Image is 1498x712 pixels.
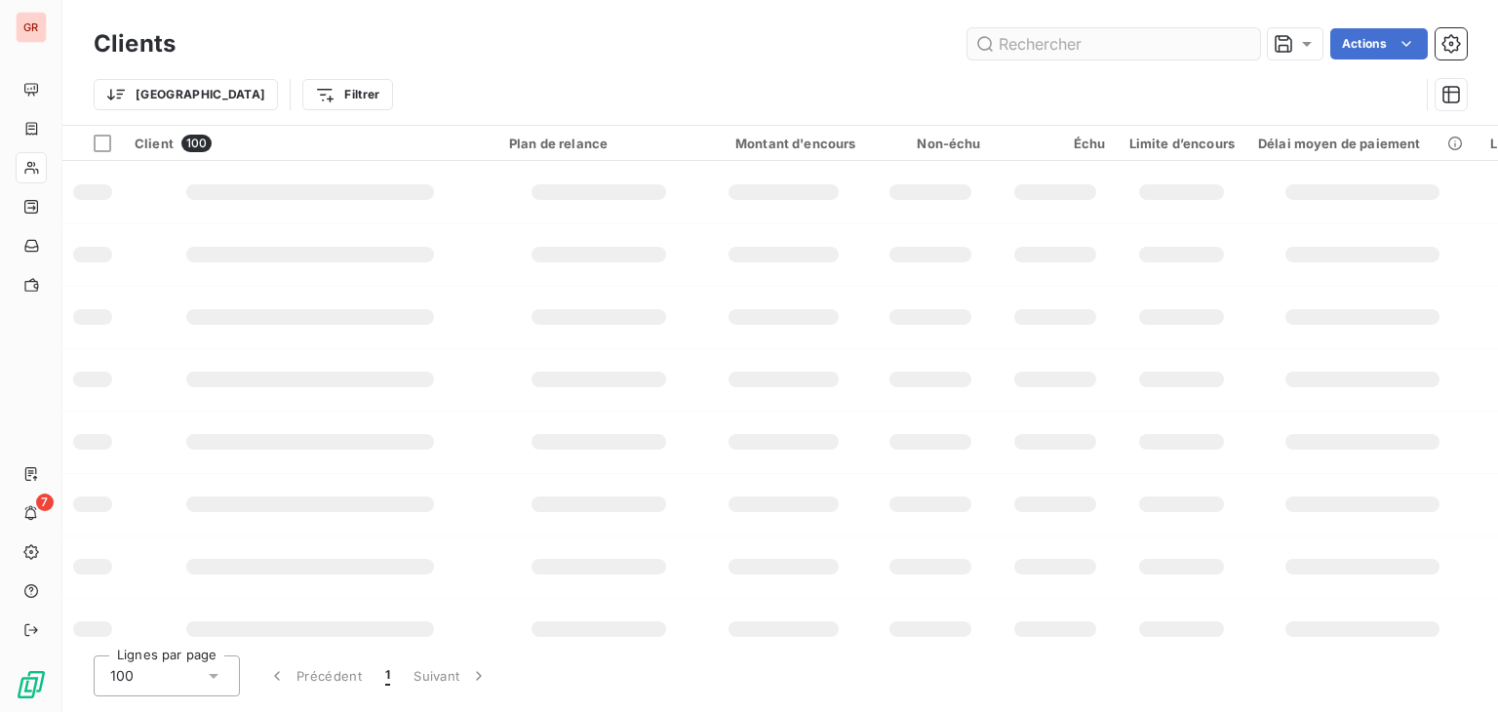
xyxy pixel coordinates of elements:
[1330,28,1428,59] button: Actions
[110,666,134,686] span: 100
[16,12,47,43] div: GR
[94,79,278,110] button: [GEOGRAPHIC_DATA]
[135,136,174,151] span: Client
[1432,646,1478,692] iframe: Intercom live chat
[1005,136,1106,151] div: Échu
[181,135,212,152] span: 100
[509,136,689,151] div: Plan de relance
[36,494,54,511] span: 7
[302,79,392,110] button: Filtrer
[712,136,856,151] div: Montant d'encours
[967,28,1260,59] input: Rechercher
[16,669,47,700] img: Logo LeanPay
[256,655,374,696] button: Précédent
[402,655,500,696] button: Suivant
[374,655,402,696] button: 1
[94,26,176,61] h3: Clients
[880,136,981,151] div: Non-échu
[1129,136,1235,151] div: Limite d’encours
[1258,136,1467,151] div: Délai moyen de paiement
[385,666,390,686] span: 1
